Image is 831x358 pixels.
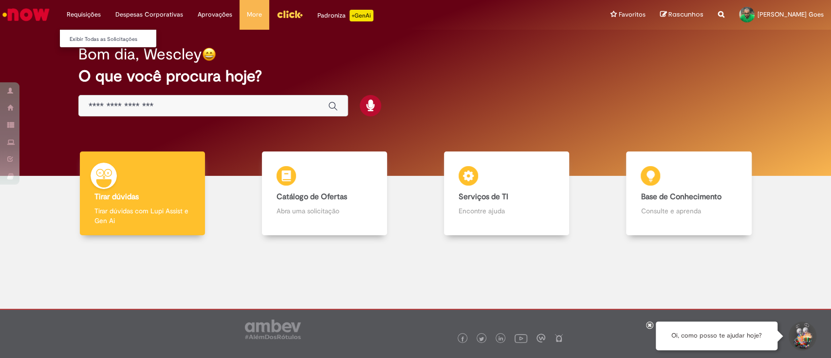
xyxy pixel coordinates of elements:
[787,321,816,351] button: Iniciar Conversa de Suporte
[277,192,347,202] b: Catálogo de Ofertas
[277,206,372,216] p: Abra uma solicitação
[536,334,545,342] img: logo_footer_workplace.png
[60,34,167,45] a: Exibir Todas as Solicitações
[51,151,233,236] a: Tirar dúvidas Tirar dúvidas com Lupi Assist e Gen Ai
[515,332,527,344] img: logo_footer_youtube.png
[460,337,465,341] img: logo_footer_facebook.png
[479,337,484,341] img: logo_footer_twitter.png
[757,10,824,19] span: [PERSON_NAME] Goes
[619,10,646,19] span: Favoritos
[247,10,262,19] span: More
[94,192,139,202] b: Tirar dúvidas
[350,10,373,21] p: +GenAi
[660,10,703,19] a: Rascunhos
[1,5,51,24] img: ServiceNow
[641,206,737,216] p: Consulte e aprenda
[233,151,415,236] a: Catálogo de Ofertas Abra uma solicitação
[59,29,157,48] ul: Requisições
[78,68,753,85] h2: O que você procura hoje?
[554,334,563,342] img: logo_footer_naosei.png
[641,192,721,202] b: Base de Conhecimento
[656,321,777,350] div: Oi, como posso te ajudar hoje?
[459,192,508,202] b: Serviços de TI
[67,10,101,19] span: Requisições
[245,320,301,339] img: logo_footer_ambev_rotulo_gray.png
[202,47,216,61] img: happy-face.png
[416,151,598,236] a: Serviços de TI Encontre ajuda
[668,10,703,19] span: Rascunhos
[459,206,554,216] p: Encontre ajuda
[317,10,373,21] div: Padroniza
[198,10,232,19] span: Aprovações
[277,7,303,21] img: click_logo_yellow_360x200.png
[78,46,202,63] h2: Bom dia, Wescley
[598,151,780,236] a: Base de Conhecimento Consulte e aprenda
[115,10,183,19] span: Despesas Corporativas
[94,206,190,226] p: Tirar dúvidas com Lupi Assist e Gen Ai
[499,336,503,342] img: logo_footer_linkedin.png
